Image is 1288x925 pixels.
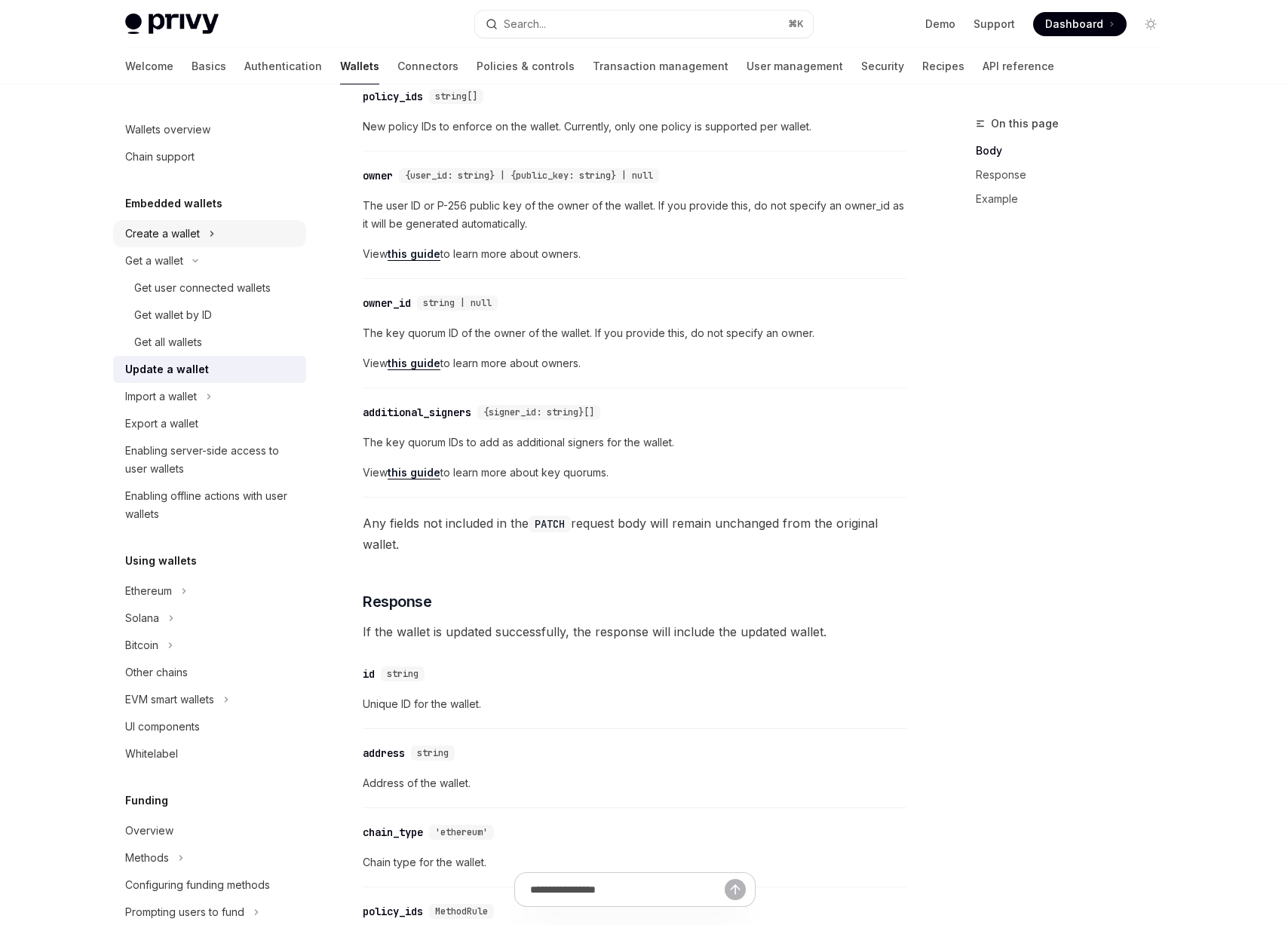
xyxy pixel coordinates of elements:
a: Transaction management [593,48,728,84]
span: 'ethereum' [435,826,488,838]
a: Whitelabel [113,740,306,767]
span: string [417,747,449,759]
span: Unique ID for the wallet. [363,695,906,713]
span: Response [363,591,431,612]
a: Other chains [113,659,306,686]
div: Update a wallet [125,360,209,378]
button: Send message [725,879,746,900]
a: Wallets [340,48,379,84]
div: Other chains [125,663,188,681]
a: Body [976,139,1175,163]
div: Methods [125,849,169,867]
span: View to learn more about key quorums. [363,464,906,482]
a: Recipes [922,48,964,84]
a: Overview [113,817,306,844]
span: Any fields not included in the request body will remain unchanged from the original wallet. [363,513,906,555]
a: API reference [983,48,1054,84]
a: Dashboard [1033,12,1127,36]
a: Example [976,187,1175,211]
a: Basics [192,48,226,84]
span: ⌘ K [788,18,804,30]
a: Authentication [244,48,322,84]
img: light logo [125,14,219,35]
a: Response [976,163,1175,187]
button: Toggle dark mode [1139,12,1163,36]
a: Export a wallet [113,410,306,437]
span: The key quorum IDs to add as additional signers for the wallet. [363,433,906,452]
a: Connectors [397,48,458,84]
a: UI components [113,713,306,740]
a: Enabling server-side access to user wallets [113,437,306,482]
div: owner_id [363,296,411,311]
a: Configuring funding methods [113,871,306,899]
a: Demo [925,17,955,32]
div: Import a wallet [125,387,197,406]
a: this guide [388,247,440,261]
a: Update a wallet [113,356,306,383]
span: {user_id: string} | {public_key: string} | null [405,170,653,182]
span: Dashboard [1045,17,1103,32]
span: The key quorum ID of the owner of the wallet. If you provide this, do not specify an owner. [363,324,906,342]
span: View to learn more about owners. [363,354,906,372]
a: Get user connected wallets [113,274,306,302]
a: Wallets overview [113,116,306,143]
div: Wallets overview [125,121,210,139]
h5: Funding [125,792,168,810]
span: Address of the wallet. [363,774,906,792]
div: id [363,666,375,681]
code: PATCH [529,516,571,532]
div: Create a wallet [125,225,200,243]
a: Welcome [125,48,173,84]
div: Solana [125,609,159,627]
a: Support [974,17,1015,32]
div: additional_signers [363,405,471,420]
div: Prompting users to fund [125,903,244,921]
a: User management [747,48,843,84]
div: Bitcoin [125,636,158,654]
span: View to learn more about owners. [363,245,906,263]
div: chain_type [363,825,423,840]
a: Chain support [113,143,306,170]
div: Whitelabel [125,745,178,763]
a: this guide [388,466,440,479]
a: Get all wallets [113,329,306,356]
div: Enabling offline actions with user wallets [125,487,297,523]
div: Enabling server-side access to user wallets [125,442,297,478]
a: Enabling offline actions with user wallets [113,482,306,528]
div: Chain support [125,148,195,166]
span: {signer_id: string}[] [483,406,594,418]
a: Security [861,48,904,84]
span: New policy IDs to enforce on the wallet. Currently, only one policy is supported per wallet. [363,118,906,136]
div: Get all wallets [134,333,202,351]
span: On this page [991,115,1059,133]
span: The user ID or P-256 public key of the owner of the wallet. If you provide this, do not specify a... [363,197,906,233]
div: policy_ids [363,89,423,104]
div: Get a wallet [125,252,183,270]
span: Chain type for the wallet. [363,853,906,871]
div: Search... [504,15,546,33]
div: Get user connected wallets [134,279,271,297]
h5: Using wallets [125,552,197,570]
span: If the wallet is updated successfully, the response will include the updated wallet. [363,621,906,642]
button: Search...⌘K [475,11,813,38]
div: EVM smart wallets [125,691,214,709]
h5: Embedded wallets [125,194,222,213]
div: UI components [125,718,200,736]
div: Export a wallet [125,415,198,433]
div: Overview [125,822,173,840]
div: Ethereum [125,582,172,600]
div: owner [363,168,393,183]
div: address [363,746,405,761]
a: Policies & controls [477,48,575,84]
a: Get wallet by ID [113,302,306,329]
div: Configuring funding methods [125,876,270,894]
span: string | null [423,297,492,309]
div: Get wallet by ID [134,306,212,324]
span: string[] [435,90,477,103]
span: string [387,668,419,680]
a: this guide [388,357,440,370]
